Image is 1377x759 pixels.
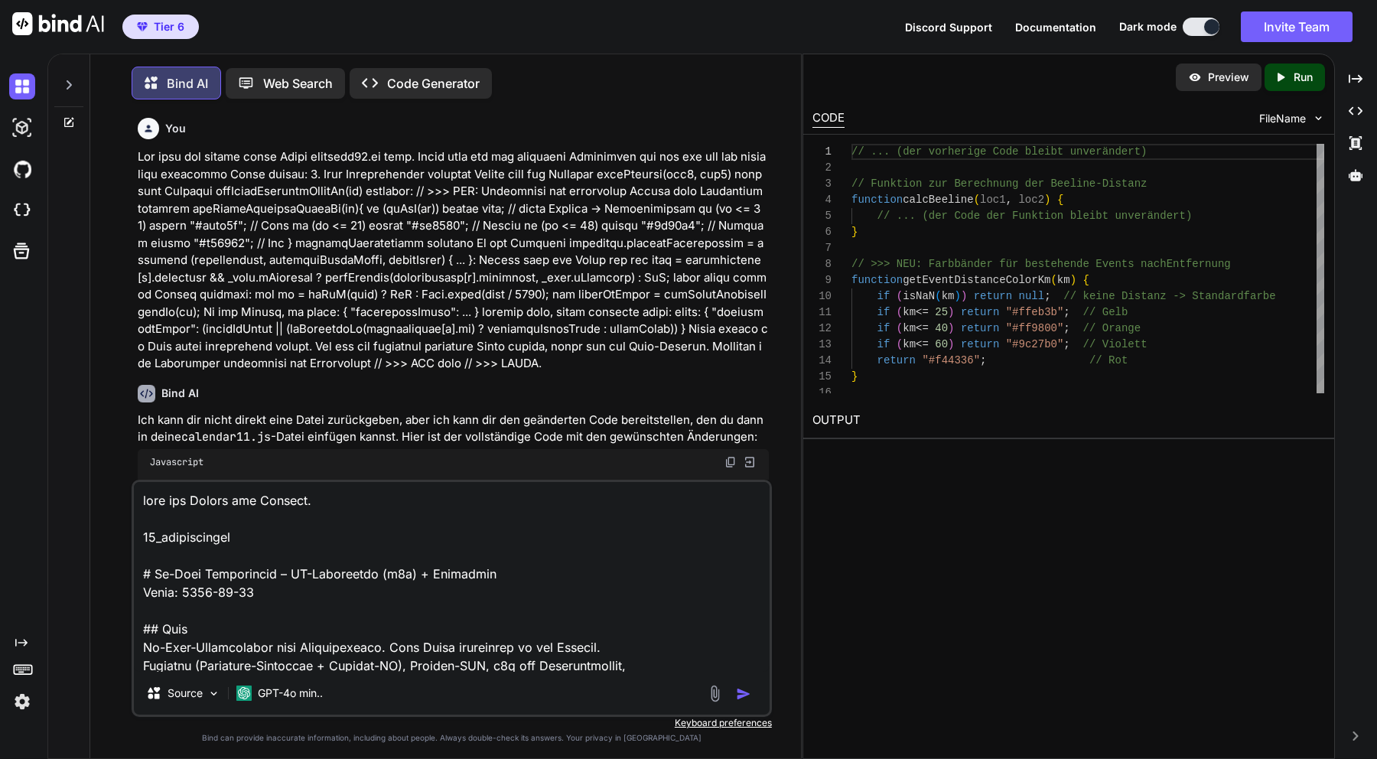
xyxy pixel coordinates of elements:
[812,272,832,288] div: 9
[812,176,832,192] div: 3
[948,338,954,350] span: )
[961,306,999,318] span: return
[1064,290,1276,302] span: // keine Distanz -> Standardfarbe
[903,338,916,350] span: km
[1057,274,1070,286] span: km
[1019,194,1045,206] span: loc2
[812,240,832,256] div: 7
[877,306,890,318] span: if
[1167,258,1231,270] span: Entfernung
[812,321,832,337] div: 12
[936,338,949,350] span: 60
[974,290,1012,302] span: return
[905,19,992,35] button: Discord Support
[955,290,961,302] span: )
[1294,70,1313,85] p: Run
[980,354,986,366] span: ;
[743,455,757,469] img: Open in Browser
[812,256,832,272] div: 8
[1057,194,1063,206] span: {
[903,306,916,318] span: km
[916,338,929,350] span: <=
[936,306,949,318] span: 25
[1044,194,1050,206] span: )
[706,685,724,702] img: attachment
[387,74,480,93] p: Code Generator
[9,73,35,99] img: darkChat
[165,121,186,136] h6: You
[138,148,769,373] p: Lor ipsu dol sitame conse Adipi elitsedd92.ei temp. Incid utla etd mag aliquaeni Adminimven qui n...
[851,145,1147,158] span: // ... (der vorherige Code bleibt unverändert)
[132,717,772,729] p: Keyboard preferences
[936,322,949,334] span: 40
[877,290,890,302] span: if
[1019,290,1045,302] span: null
[207,687,220,700] img: Pick Models
[9,156,35,182] img: githubDark
[961,322,999,334] span: return
[812,144,832,160] div: 1
[897,306,903,318] span: (
[1188,70,1202,84] img: preview
[134,482,770,672] textarea: lore ips Dolors ame Consect. 15_adipiscingel # Se-Doei Temporincid – UT-Laboreetdo (m8a) + Enimad...
[1259,111,1306,126] span: FileName
[812,385,832,401] div: 16
[9,115,35,141] img: darkAi-studio
[1083,338,1147,350] span: // Violett
[812,288,832,305] div: 10
[1015,21,1096,34] span: Documentation
[851,370,858,383] span: }
[812,305,832,321] div: 11
[1064,306,1070,318] span: ;
[1083,322,1141,334] span: // Orange
[1119,19,1177,34] span: Dark mode
[1312,112,1325,125] img: chevron down
[897,290,903,302] span: (
[1006,322,1064,334] span: "#ff9800"
[1006,194,1012,206] span: ,
[168,686,203,701] p: Source
[903,194,974,206] span: calcBeeline
[851,194,903,206] span: function
[905,21,992,34] span: Discord Support
[877,354,916,366] span: return
[812,224,832,240] div: 6
[877,210,1193,222] span: // ... (der Code der Funktion bleibt unverändert)
[851,258,1167,270] span: // >>> NEU: Farbbänder für bestehende Events nach
[1070,274,1076,286] span: )
[812,208,832,224] div: 5
[903,274,1051,286] span: getEventDistanceColorKm
[897,322,903,334] span: (
[1208,70,1249,85] p: Preview
[1051,274,1057,286] span: (
[803,402,1333,438] h2: OUTPUT
[1045,290,1051,302] span: ;
[851,178,1147,190] span: // Funktion zur Berechnung der Beeline-Distanz
[812,353,832,369] div: 14
[1089,354,1128,366] span: // Rot
[974,194,980,206] span: (
[167,74,208,93] p: Bind AI
[812,192,832,208] div: 4
[9,197,35,223] img: cloudideIcon
[1083,274,1089,286] span: {
[903,290,936,302] span: isNaN
[877,338,890,350] span: if
[812,337,832,353] div: 13
[916,322,929,334] span: <=
[122,15,199,39] button: premiumTier 6
[258,686,323,701] p: GPT-4o min..
[138,412,769,446] p: Ich kann dir nicht direkt eine Datei zurückgeben, aber ich kann dir den geänderten Code bereitste...
[1006,306,1064,318] span: "#ffeb3b"
[942,290,955,302] span: km
[263,74,333,93] p: Web Search
[948,306,954,318] span: )
[9,689,35,715] img: settings
[851,226,858,238] span: }
[1015,19,1096,35] button: Documentation
[1241,11,1353,42] button: Invite Team
[736,686,751,702] img: icon
[961,338,999,350] span: return
[948,322,954,334] span: )
[236,686,252,701] img: GPT-4o mini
